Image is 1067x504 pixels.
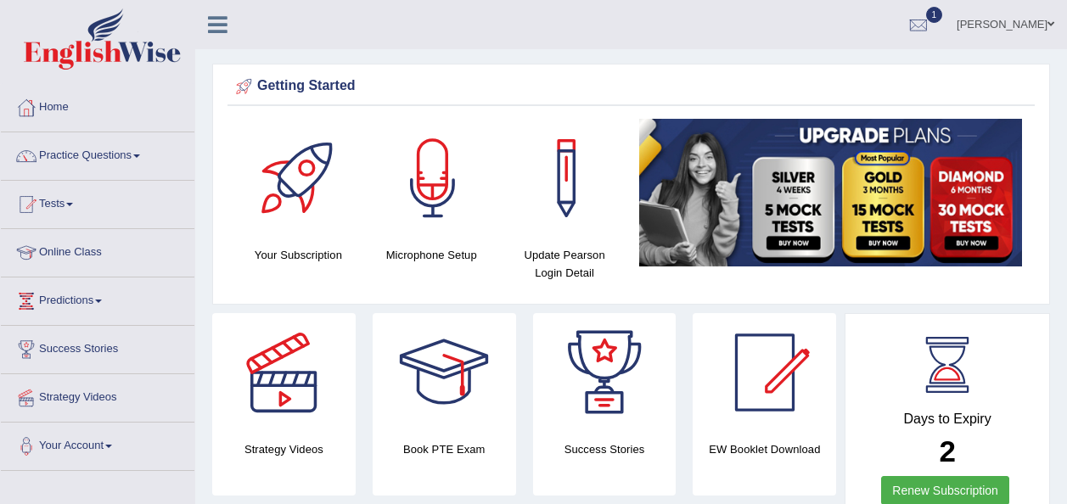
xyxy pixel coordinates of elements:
[1,326,194,368] a: Success Stories
[232,74,1030,99] div: Getting Started
[639,119,1022,266] img: small5.jpg
[939,434,955,468] b: 2
[373,246,490,264] h4: Microphone Setup
[373,440,516,458] h4: Book PTE Exam
[1,277,194,320] a: Predictions
[507,246,623,282] h4: Update Pearson Login Detail
[1,423,194,465] a: Your Account
[926,7,943,23] span: 1
[693,440,836,458] h4: EW Booklet Download
[864,412,1030,427] h4: Days to Expiry
[1,132,194,175] a: Practice Questions
[533,440,677,458] h4: Success Stories
[1,84,194,126] a: Home
[212,440,356,458] h4: Strategy Videos
[1,181,194,223] a: Tests
[1,374,194,417] a: Strategy Videos
[1,229,194,272] a: Online Class
[240,246,357,264] h4: Your Subscription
